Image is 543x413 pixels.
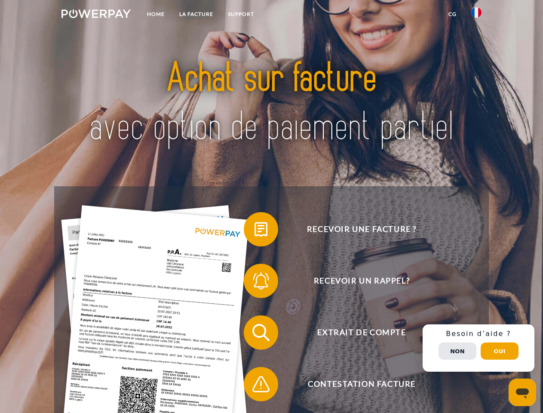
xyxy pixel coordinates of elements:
img: fr [471,7,482,18]
img: qb_bill.svg [250,219,272,240]
img: qb_search.svg [250,322,272,343]
span: Extrait de compte [256,315,467,350]
button: Recevoir une facture ? [244,212,467,247]
a: CG [441,6,464,22]
button: Oui [481,342,518,360]
span: Recevoir un rappel? [256,264,467,298]
div: Schnellhilfe [423,324,534,372]
a: Home [140,6,172,22]
button: Non [439,342,476,360]
h3: Besoin d’aide ? [428,330,529,338]
img: qb_warning.svg [250,373,272,395]
img: title-powerpay_fr.svg [82,41,461,165]
span: Recevoir une facture ? [256,212,467,247]
button: Contestation Facture [244,367,467,401]
a: Support [221,6,261,22]
button: Recevoir un rappel? [244,264,467,298]
a: LA FACTURE [172,6,221,22]
iframe: Bouton de lancement de la fenêtre de messagerie [509,379,536,406]
button: Extrait de compte [244,315,467,350]
img: qb_bell.svg [250,270,272,292]
span: Contestation Facture [256,367,467,401]
img: logo-powerpay-white.svg [61,9,131,18]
